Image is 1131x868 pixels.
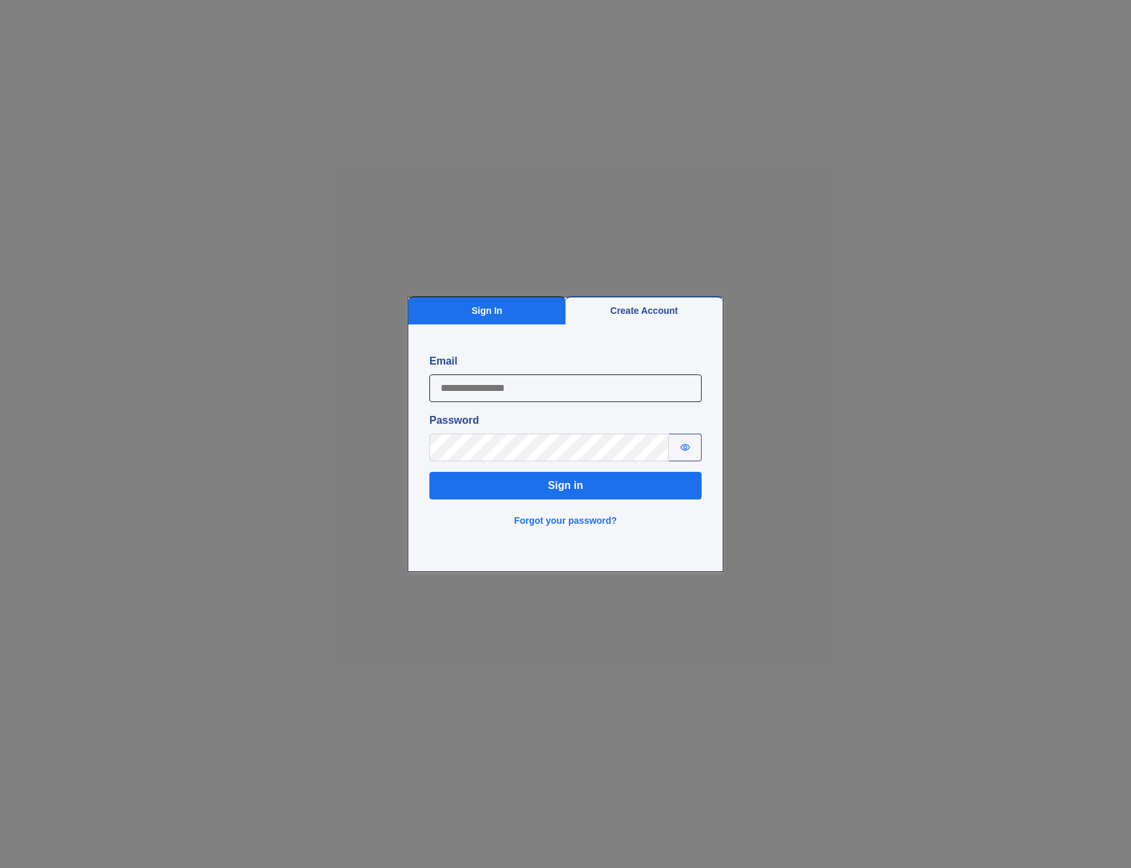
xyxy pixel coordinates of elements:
label: Email [429,353,702,369]
button: Forgot your password? [506,510,625,532]
button: Sign In [408,296,565,324]
button: Create Account [565,296,723,324]
label: Password [429,413,702,428]
button: Show password [669,434,702,461]
button: Sign in [429,472,702,499]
